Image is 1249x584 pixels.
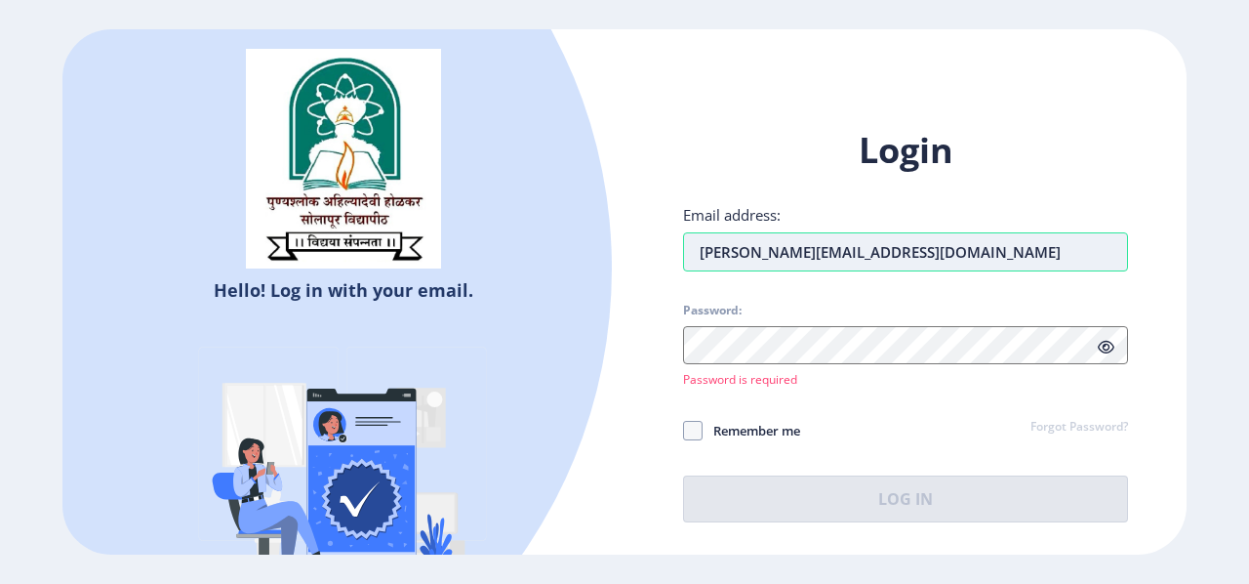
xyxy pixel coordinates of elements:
label: Password: [683,303,742,318]
span: Remember me [703,419,800,442]
img: sulogo.png [246,49,441,270]
span: Password is required [683,371,797,388]
a: Forgot Password? [1030,419,1128,437]
label: Email address: [683,205,781,225]
input: Email address [683,232,1128,271]
button: Log In [683,476,1128,522]
h1: Login [683,127,1128,174]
